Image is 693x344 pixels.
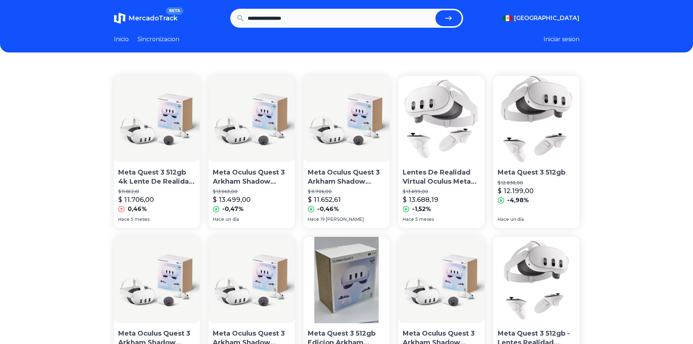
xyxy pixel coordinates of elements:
span: MercadoTrack [128,14,178,22]
p: $ 13.563,00 [213,189,290,195]
span: 19 [PERSON_NAME] [320,216,364,222]
p: $ 13.899,00 [403,189,480,195]
p: $ 11.706,00 [308,189,385,195]
p: Meta Quest 3 512gb 4k Lente De Realidad Virtual Blanco Edicion Arkham Shadow [118,168,196,186]
img: Lentes De Realidad Virtual Oculus Meta Quest 3 512gb 90hz 4k [398,76,485,162]
img: MercadoTrack [114,12,126,24]
span: Hace [308,216,319,222]
p: $ 13.499,00 [213,195,251,205]
p: -1,52% [412,205,431,214]
p: $ 12.199,00 [498,186,534,196]
img: Mexico [502,15,513,21]
a: Sincronizacion [138,35,179,44]
a: MercadoTrackBETA [114,12,178,24]
img: Meta Quest 3 512gb - Lentes Realidad Virtual Blanco [493,237,580,323]
p: 0,46% [128,205,147,214]
img: Meta Oculus Quest 3 Arkham Shadow 512gb 4k Lente De Realidad Virtual Blanco [398,237,485,323]
span: Hace [498,216,509,222]
img: Meta Quest 3 512gb 4k Lente De Realidad Virtual Blanco Edicion Arkham Shadow [114,76,200,162]
p: Lentes De Realidad Virtual Oculus Meta Quest 3 512gb 90hz 4k [403,168,480,186]
p: Meta Quest 3 512gb [498,168,575,177]
p: $ 11.652,61 [308,195,341,205]
p: Meta Oculus Quest 3 Arkham Shadow 512gb 4k Lente De Realidad Virtual Blanco [213,168,290,186]
img: Meta Oculus Quest 3 Arkham Shadow 512gb 4k Lente De Realidad Virtual Blanco [208,237,295,323]
button: Iniciar sesion [543,35,580,44]
a: Lentes De Realidad Virtual Oculus Meta Quest 3 512gb 90hz 4kLentes De Realidad Virtual Oculus Met... [398,76,485,228]
img: Meta Quest 3 512gb Edicion Arkham Shadow Nuevo Y Sellado [303,237,390,323]
span: 5 meses [415,216,434,222]
p: -0,47% [222,205,244,214]
span: 5 meses [131,216,150,222]
p: $ 11.706,00 [118,195,154,205]
span: Hace [118,216,130,222]
span: un día [226,216,239,222]
span: un día [510,216,524,222]
img: Meta Oculus Quest 3 Arkham Shadow 512gb 4k Lente De Realidad Virtual Blanco [208,76,295,162]
a: Meta Quest 3 512gb 4k Lente De Realidad Virtual Blanco Edicion Arkham ShadowMeta Quest 3 512gb 4k... [114,76,200,228]
span: BETA [166,7,183,15]
p: Meta Oculus Quest 3 Arkham Shadow 512gb 4k Lente De Realidad Virtual Blanco [308,168,385,186]
p: -4,98% [507,196,529,205]
p: $ 13.688,19 [403,195,438,205]
a: Meta Oculus Quest 3 Arkham Shadow 512gb 4k Lente De Realidad Virtual BlancoMeta Oculus Quest 3 Ar... [208,76,295,228]
img: Meta Quest 3 512gb [493,76,580,162]
p: $ 11.652,61 [118,189,196,195]
span: Hace [403,216,414,222]
a: Meta Quest 3 512gbMeta Quest 3 512gb$ 12.838,00$ 12.199,00-4,98%Haceun día [493,76,580,228]
p: $ 12.838,00 [498,180,575,186]
img: Meta Oculus Quest 3 Arkham Shadow 512gb 4k Lente De Realidad Virtual Blanco [114,237,200,323]
p: -0,46% [317,205,339,214]
img: Meta Oculus Quest 3 Arkham Shadow 512gb 4k Lente De Realidad Virtual Blanco [303,76,390,162]
a: Meta Oculus Quest 3 Arkham Shadow 512gb 4k Lente De Realidad Virtual BlancoMeta Oculus Quest 3 Ar... [303,76,390,228]
span: [GEOGRAPHIC_DATA] [514,14,580,23]
a: Inicio [114,35,129,44]
span: Hace [213,216,224,222]
button: [GEOGRAPHIC_DATA] [502,14,580,23]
